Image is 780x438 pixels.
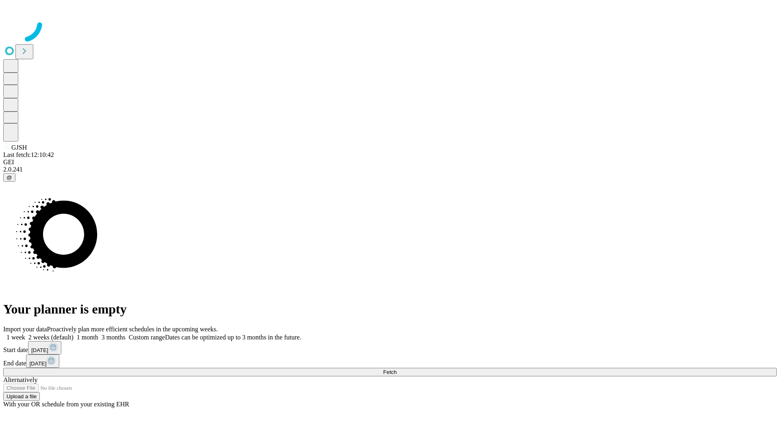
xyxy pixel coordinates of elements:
[31,347,48,353] span: [DATE]
[6,334,25,341] span: 1 week
[3,354,777,368] div: End date
[3,173,15,182] button: @
[47,326,218,333] span: Proactively plan more efficient schedules in the upcoming weeks.
[3,159,777,166] div: GEI
[3,392,40,401] button: Upload a file
[3,376,37,383] span: Alternatively
[29,361,46,367] span: [DATE]
[3,401,129,408] span: With your OR schedule from your existing EHR
[3,302,777,317] h1: Your planner is empty
[11,144,27,151] span: GJSH
[383,369,396,375] span: Fetch
[3,326,47,333] span: Import your data
[129,334,165,341] span: Custom range
[3,166,777,173] div: 2.0.241
[26,354,59,368] button: [DATE]
[3,151,54,158] span: Last fetch: 12:10:42
[77,334,98,341] span: 1 month
[3,368,777,376] button: Fetch
[28,334,74,341] span: 2 weeks (default)
[102,334,126,341] span: 3 months
[3,341,777,354] div: Start date
[6,174,12,180] span: @
[28,341,61,354] button: [DATE]
[165,334,301,341] span: Dates can be optimized up to 3 months in the future.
